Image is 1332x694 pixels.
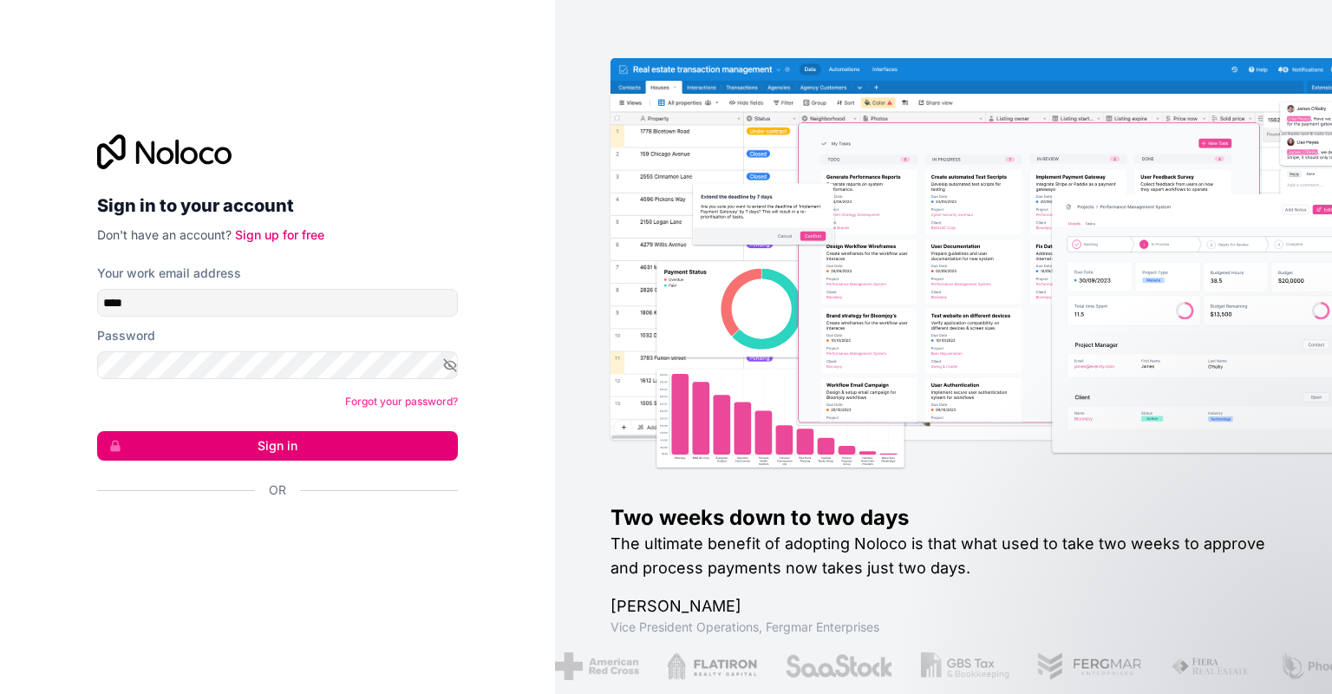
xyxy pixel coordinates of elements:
span: Don't have an account? [97,227,232,242]
img: /assets/flatiron-C8eUkumj.png [667,652,757,680]
iframe: Intercom notifications message [985,564,1332,685]
input: Email address [97,289,458,317]
img: /assets/saastock-C6Zbiodz.png [785,652,894,680]
img: /assets/american-red-cross-BAupjrZR.png [555,652,639,680]
span: Or [269,481,286,499]
label: Password [97,327,155,344]
h1: Vice President Operations , Fergmar Enterprises [610,619,1276,636]
iframe: Botón de Acceder con Google [88,518,453,556]
a: Forgot your password? [345,395,458,408]
input: Password [97,351,458,379]
label: Your work email address [97,265,241,282]
h1: [PERSON_NAME] [610,594,1276,619]
div: Acceder con Google. Se abre en una pestaña nueva [97,518,444,556]
a: Sign up for free [235,227,324,242]
h2: Sign in to your account [97,190,458,221]
img: /assets/gbstax-C-GtDUiK.png [921,652,1009,680]
h2: The ultimate benefit of adopting Noloco is that what used to take two weeks to approve and proces... [610,532,1276,580]
button: Sign in [97,431,458,461]
h1: Two weeks down to two days [610,504,1276,532]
